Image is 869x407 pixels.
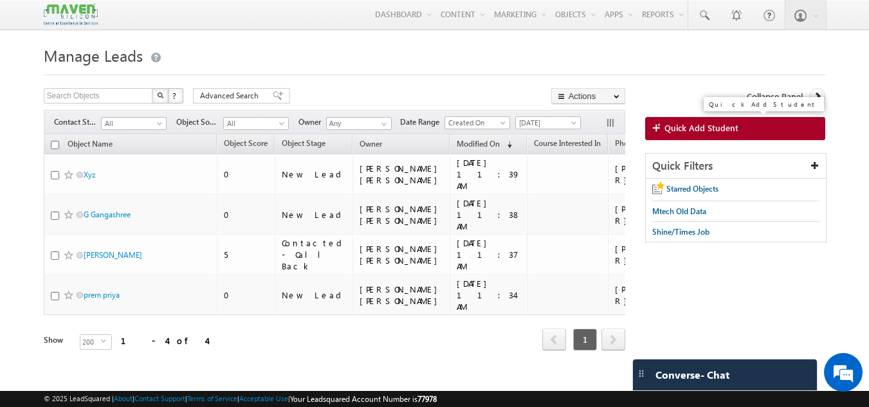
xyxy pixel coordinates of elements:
span: Modified On [457,139,500,149]
span: Created On [445,117,506,129]
span: [DATE] [516,117,577,129]
div: [PERSON_NAME] [PERSON_NAME] [360,203,444,226]
span: All [102,118,163,129]
span: Object Stage [282,138,325,148]
span: Phone Number [615,138,667,148]
span: Course Interested In [534,138,601,148]
div: Quick Add Student [709,101,819,107]
span: Object Score [224,138,268,148]
span: Contact Stage [54,116,101,128]
span: Object Source [176,116,223,128]
span: Manage Leads [44,45,143,66]
a: prem priya [84,290,120,300]
a: Created On [444,116,510,129]
span: Starred Objects [666,184,718,194]
a: Course Interested In [527,136,607,153]
span: Owner [360,139,382,149]
a: [DATE] [515,116,581,129]
a: Quick Add Student [645,117,826,140]
a: Object Name [61,137,119,154]
a: Object Stage [275,136,332,153]
div: [DATE] 11:39 AM [457,157,521,192]
a: Modified On (sorted descending) [450,136,518,153]
img: Custom Logo [44,3,98,26]
span: Your Leadsquared Account Number is [290,394,437,404]
div: [PHONE_NUMBER] [615,243,699,266]
div: [PHONE_NUMBER] [615,163,699,186]
span: prev [542,329,566,350]
div: New Lead [282,209,347,221]
button: ? [168,88,183,104]
a: Xyz [84,170,95,179]
div: [PERSON_NAME] [PERSON_NAME] [360,243,444,266]
span: 1 [573,329,597,350]
input: Type to Search [326,117,392,130]
div: Show [44,334,69,346]
div: 0 [224,168,269,180]
span: 200 [80,335,101,349]
input: Check all records [51,141,59,149]
div: Contacted - Call Back [282,237,347,272]
span: select [101,338,111,344]
div: [DATE] 11:38 AM [457,197,521,232]
img: carter-drag [636,368,646,379]
a: G Gangashree [84,210,131,219]
span: Mtech Old Data [652,206,706,216]
a: Object Score [217,136,274,153]
div: [DATE] 11:34 AM [457,278,521,312]
div: [PERSON_NAME] [PERSON_NAME] [360,284,444,307]
span: © 2025 LeadSquared | | | | | [44,393,437,405]
a: About [114,394,133,402]
span: All [224,118,285,129]
span: Converse - Chat [655,369,729,381]
span: Shine/Times Job [652,227,709,237]
a: prev [542,330,566,350]
a: [PERSON_NAME] [84,250,142,260]
div: [PERSON_NAME] [PERSON_NAME] [360,163,444,186]
a: next [601,330,625,350]
a: Terms of Service [187,394,237,402]
div: 5 [224,249,269,260]
a: Contact Support [134,394,185,402]
div: [DATE] 11:37 AM [457,237,521,272]
span: Owner [298,116,326,128]
div: 0 [224,209,269,221]
span: (sorted descending) [502,140,512,150]
div: 1 - 4 of 4 [121,333,206,348]
span: 77978 [417,394,437,404]
div: [PHONE_NUMBER] [615,284,699,307]
button: Actions [551,88,625,104]
div: New Lead [282,168,347,180]
a: Phone Number [608,136,673,153]
a: All [223,117,289,130]
div: [PHONE_NUMBER] [615,203,699,226]
a: Acceptable Use [239,394,288,402]
span: Collapse Panel [747,91,803,102]
div: 0 [224,289,269,301]
span: ? [172,90,178,101]
a: All [101,117,167,130]
img: Search [157,92,163,98]
div: New Lead [282,289,347,301]
span: Quick Add Student [664,122,738,134]
span: Date Range [400,116,444,128]
span: Advanced Search [200,90,262,102]
div: Quick Filters [646,154,827,179]
a: Show All Items [374,118,390,131]
span: next [601,329,625,350]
